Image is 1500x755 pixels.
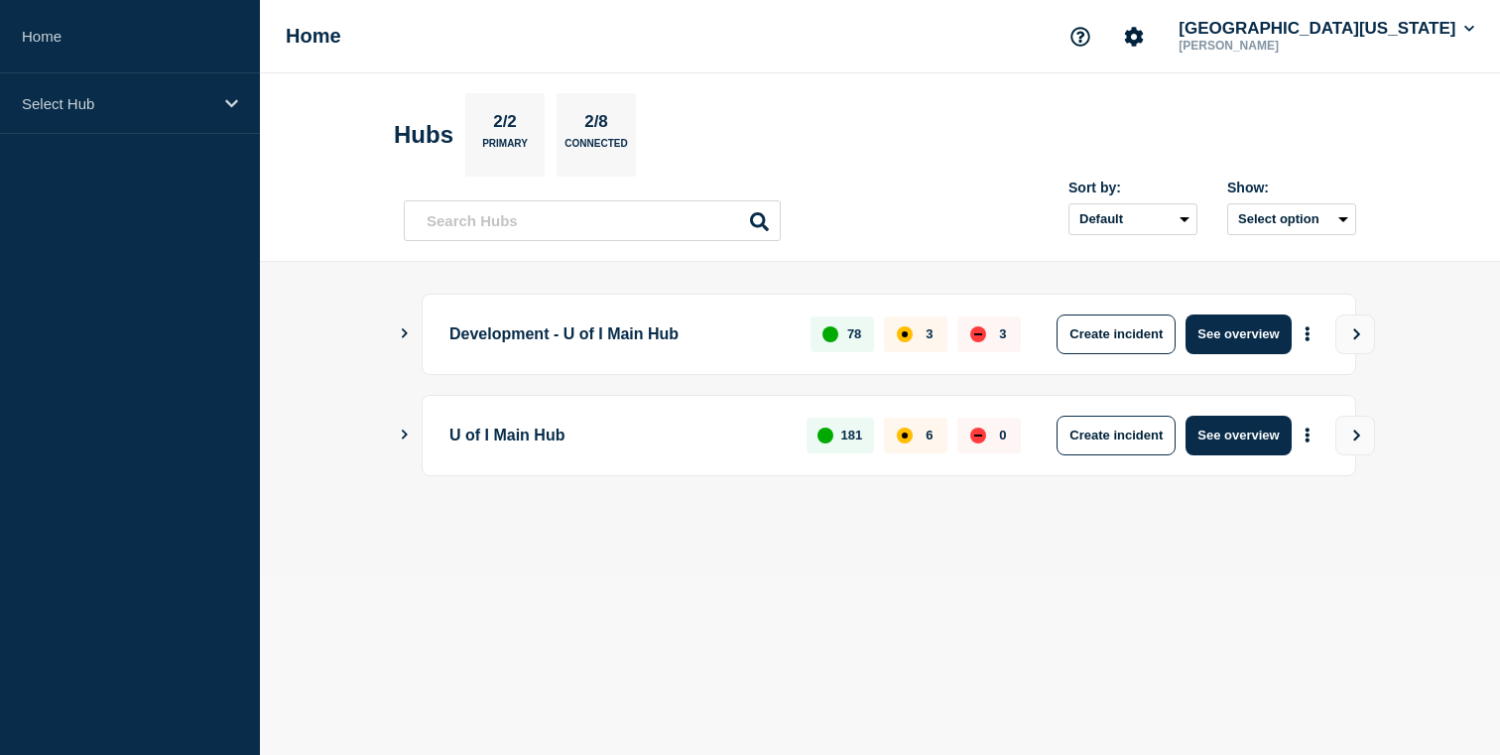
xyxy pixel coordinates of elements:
button: More actions [1295,315,1320,352]
p: U of I Main Hub [449,416,784,455]
div: down [970,326,986,342]
button: Show Connected Hubs [400,326,410,341]
button: Create incident [1057,416,1176,455]
p: 78 [847,326,861,341]
p: Select Hub [22,95,212,112]
button: More actions [1295,417,1320,453]
p: 3 [999,326,1006,341]
p: 2/2 [486,112,525,138]
p: 2/8 [577,112,616,138]
button: Show Connected Hubs [400,428,410,442]
div: down [970,428,986,443]
button: View [1335,416,1375,455]
p: 3 [926,326,933,341]
input: Search Hubs [404,200,781,241]
p: 6 [926,428,933,442]
select: Sort by [1068,203,1197,235]
button: See overview [1186,315,1291,354]
h1: Home [286,25,341,48]
button: See overview [1186,416,1291,455]
button: Support [1060,16,1101,58]
p: [PERSON_NAME] [1175,39,1381,53]
div: Show: [1227,180,1356,195]
div: affected [897,326,913,342]
button: Select option [1227,203,1356,235]
div: up [822,326,838,342]
p: 0 [999,428,1006,442]
h2: Hubs [394,121,453,149]
div: Sort by: [1068,180,1197,195]
button: [GEOGRAPHIC_DATA][US_STATE] [1175,19,1478,39]
p: Connected [564,138,627,159]
p: Development - U of I Main Hub [449,315,788,354]
button: View [1335,315,1375,354]
p: Primary [482,138,528,159]
button: Create incident [1057,315,1176,354]
div: up [817,428,833,443]
div: affected [897,428,913,443]
p: 181 [841,428,863,442]
button: Account settings [1113,16,1155,58]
